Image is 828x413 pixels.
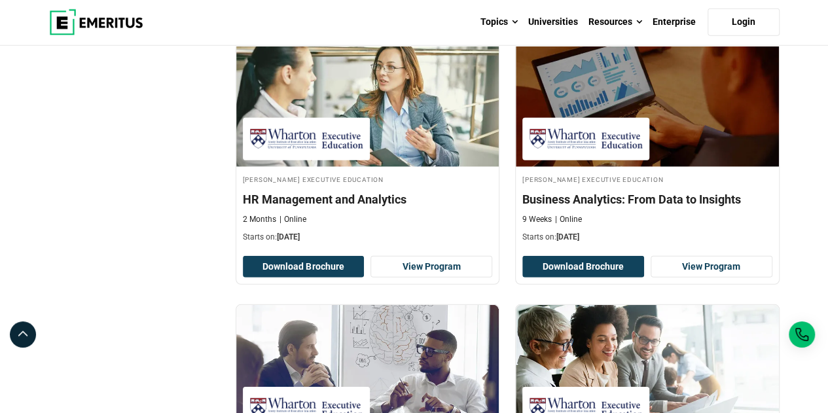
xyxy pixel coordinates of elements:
[249,124,363,154] img: Wharton Executive Education
[236,36,499,167] img: HR Management and Analytics | Online Human Resources Course
[556,232,579,242] span: [DATE]
[708,9,780,36] a: Login
[243,232,493,243] p: Starts on:
[243,191,493,207] h4: HR Management and Analytics
[236,36,499,249] a: Human Resources Course by Wharton Executive Education - October 30, 2025 Wharton Executive Educat...
[522,214,552,225] p: 9 Weeks
[243,256,365,278] button: Download Brochure
[279,214,306,225] p: Online
[370,256,492,278] a: View Program
[522,173,772,185] h4: [PERSON_NAME] Executive Education
[243,214,276,225] p: 2 Months
[522,256,644,278] button: Download Brochure
[522,232,772,243] p: Starts on:
[529,124,643,154] img: Wharton Executive Education
[243,173,493,185] h4: [PERSON_NAME] Executive Education
[516,36,779,249] a: Data Science and Analytics Course by Wharton Executive Education - October 30, 2025 Wharton Execu...
[277,232,300,242] span: [DATE]
[522,191,772,207] h4: Business Analytics: From Data to Insights
[651,256,772,278] a: View Program
[516,36,779,167] img: Business Analytics: From Data to Insights | Online Data Science and Analytics Course
[555,214,582,225] p: Online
